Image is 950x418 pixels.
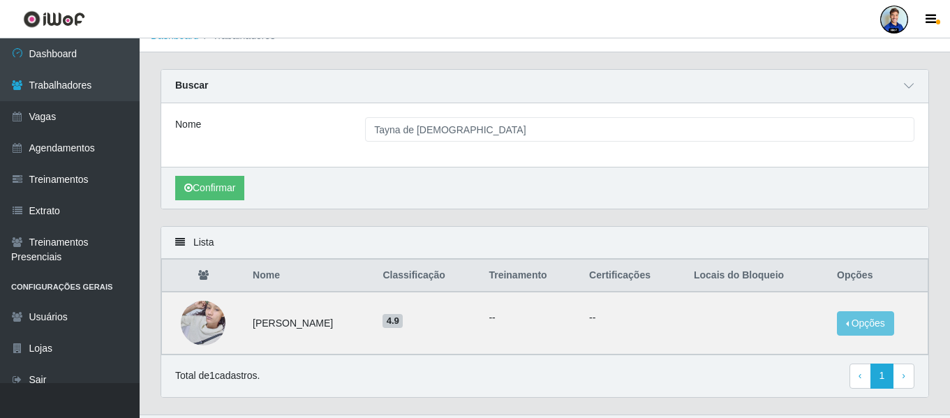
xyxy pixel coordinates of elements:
[870,364,894,389] a: 1
[175,176,244,200] button: Confirmar
[181,293,225,352] img: 1755028690244.jpeg
[829,260,928,292] th: Opções
[859,370,862,381] span: ‹
[489,311,572,325] ul: --
[902,370,905,381] span: ›
[581,260,685,292] th: Certificações
[244,292,374,354] td: [PERSON_NAME]
[175,80,208,91] strong: Buscar
[175,368,260,383] p: Total de 1 cadastros.
[244,260,374,292] th: Nome
[161,227,928,259] div: Lista
[685,260,829,292] th: Locais do Bloqueio
[849,364,871,389] a: Previous
[589,311,677,325] p: --
[383,314,403,328] span: 4.9
[374,260,480,292] th: Classificação
[837,311,894,336] button: Opções
[893,364,914,389] a: Next
[175,117,201,132] label: Nome
[23,10,85,28] img: CoreUI Logo
[480,260,581,292] th: Treinamento
[849,364,914,389] nav: pagination
[365,117,914,142] input: Digite o Nome...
